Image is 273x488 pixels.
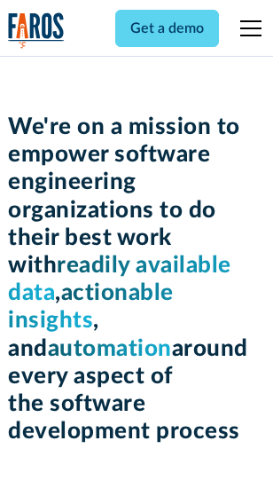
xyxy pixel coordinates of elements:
a: Get a demo [115,10,219,47]
a: home [8,12,65,49]
img: Logo of the analytics and reporting company Faros. [8,12,65,49]
span: automation [48,337,172,360]
div: menu [230,7,265,50]
h1: We're on a mission to empower software engineering organizations to do their best work with , , a... [8,114,265,445]
span: readily available data [8,254,231,304]
span: actionable insights [8,281,174,332]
